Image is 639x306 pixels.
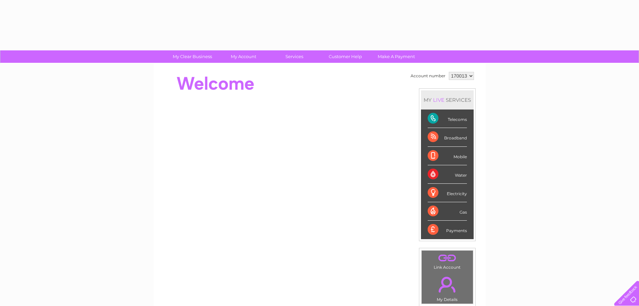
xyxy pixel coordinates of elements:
[409,70,447,82] td: Account number
[421,271,473,304] td: My Details
[428,128,467,146] div: Broadband
[423,252,471,264] a: .
[165,50,220,63] a: My Clear Business
[421,90,474,110] div: MY SERVICES
[267,50,322,63] a: Services
[428,202,467,221] div: Gas
[428,110,467,128] div: Telecoms
[428,184,467,202] div: Electricity
[369,50,424,63] a: Make A Payment
[423,273,471,296] a: .
[428,165,467,184] div: Water
[318,50,373,63] a: Customer Help
[421,250,473,271] td: Link Account
[216,50,271,63] a: My Account
[428,221,467,239] div: Payments
[428,147,467,165] div: Mobile
[432,97,446,103] div: LIVE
